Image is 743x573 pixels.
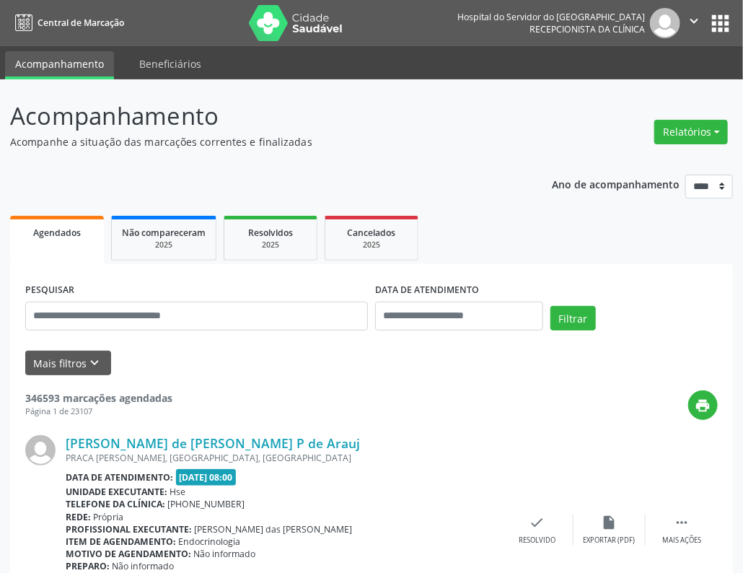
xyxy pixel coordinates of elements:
span: Recepcionista da clínica [529,23,645,35]
button:  [680,8,708,38]
i:  [674,515,690,530]
div: Mais ações [662,535,701,546]
span: Não compareceram [122,227,206,239]
div: 2025 [335,240,408,250]
b: Profissional executante: [66,523,192,535]
span: Agendados [33,227,81,239]
div: Resolvido [519,535,555,546]
span: [DATE] 08:00 [176,469,237,486]
a: Acompanhamento [5,51,114,79]
p: Acompanhamento [10,98,516,134]
button: Mais filtroskeyboard_arrow_down [25,351,111,376]
b: Motivo de agendamento: [66,548,191,560]
span: Hse [170,486,186,498]
button: apps [708,11,733,36]
span: Endocrinologia [179,535,241,548]
span: Cancelados [348,227,396,239]
img: img [25,435,56,465]
span: [PERSON_NAME] das [PERSON_NAME] [195,523,353,535]
strong: 346593 marcações agendadas [25,391,172,405]
div: PRACA [PERSON_NAME], [GEOGRAPHIC_DATA], [GEOGRAPHIC_DATA] [66,452,501,464]
button: print [688,390,718,420]
b: Unidade executante: [66,486,167,498]
button: Filtrar [550,306,596,331]
label: DATA DE ATENDIMENTO [375,279,479,302]
b: Telefone da clínica: [66,498,165,510]
span: Própria [94,511,124,523]
b: Data de atendimento: [66,471,173,484]
span: Resolvidos [248,227,293,239]
div: Hospital do Servidor do [GEOGRAPHIC_DATA] [457,11,645,23]
span: Não informado [113,560,175,572]
i: keyboard_arrow_down [87,355,103,371]
button: Relatórios [654,120,728,144]
div: 2025 [122,240,206,250]
a: Beneficiários [129,51,211,76]
p: Acompanhe a situação das marcações correntes e finalizadas [10,134,516,149]
i: print [695,398,711,414]
label: PESQUISAR [25,279,74,302]
div: Exportar (PDF) [584,535,636,546]
b: Preparo: [66,560,110,572]
i: check [529,515,545,530]
img: img [650,8,680,38]
p: Ano de acompanhamento [553,175,680,193]
b: Item de agendamento: [66,535,176,548]
div: 2025 [234,240,307,250]
span: Central de Marcação [38,17,124,29]
i:  [686,13,702,29]
i: insert_drive_file [602,515,617,530]
a: Central de Marcação [10,11,124,35]
span: [PHONE_NUMBER] [168,498,245,510]
div: Página 1 de 23107 [25,406,172,418]
a: [PERSON_NAME] de [PERSON_NAME] P de Arauj [66,435,360,451]
b: Rede: [66,511,91,523]
span: Não informado [194,548,256,560]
